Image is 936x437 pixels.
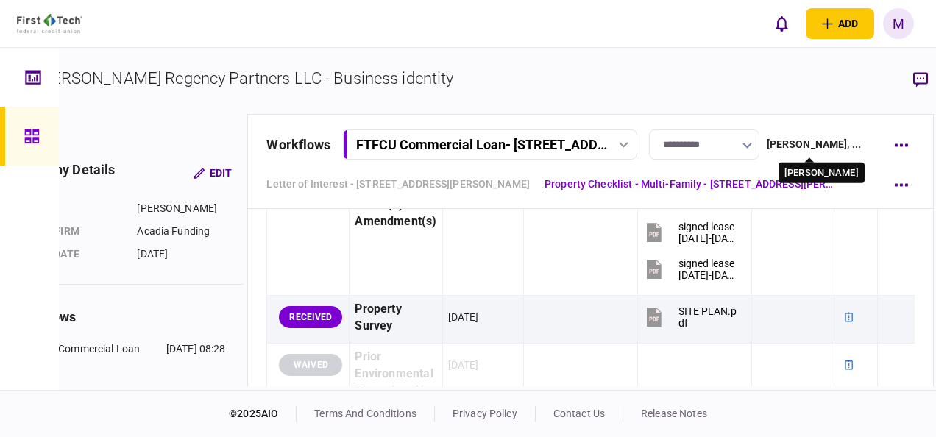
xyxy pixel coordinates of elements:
div: Property Survey [355,301,436,335]
div: [DATE] [448,310,479,324]
a: terms and conditions [314,408,416,419]
div: © 2025 AIO [229,406,297,422]
button: open notifications list [766,8,797,39]
div: SITE PLAN.pdf [678,305,739,329]
div: Prior Environmental Phase I and/or Phase II [355,349,436,416]
button: Edit [182,160,244,186]
button: open adding identity options [806,8,874,39]
a: release notes [641,408,707,419]
div: Acadia Funding [137,224,244,239]
button: signed lease 2025-2026 (1).pdf [643,253,739,286]
button: FTFCU Commercial Loan- [STREET_ADDRESS][PERSON_NAME] [343,129,637,160]
div: workflows [12,307,244,327]
div: Broker [12,201,122,216]
div: [DATE] [448,358,479,372]
a: Letter of Interest - [STREET_ADDRESS][PERSON_NAME] [266,177,530,192]
div: [PERSON_NAME] , ... [767,137,861,152]
div: signed lease 2025-2026.pdf [678,221,739,244]
div: workflows [266,135,330,154]
div: FTFCU Commercial Loan [24,341,140,357]
button: signed lease 2025-2026.pdf [643,216,739,249]
button: M [883,8,914,39]
div: WAIVED [279,354,342,376]
a: privacy policy [453,408,517,419]
div: signed lease 2025-2026 (1).pdf [678,257,739,281]
div: last update [12,246,122,262]
div: [DATE] 08:28 [166,341,226,357]
button: SITE PLAN.pdf [643,301,739,334]
a: FTFCU Commercial Loan[DATE] 08:28 [12,341,225,357]
div: FTFCU Commercial Loan - [STREET_ADDRESS][PERSON_NAME] [356,137,607,152]
div: [PERSON_NAME] [784,166,859,180]
div: [PERSON_NAME] Regency Partners LLC - Business identity [37,66,453,90]
a: Property Checklist - Multi-Family - [STREET_ADDRESS][PERSON_NAME] [545,177,839,192]
div: broker firm [12,224,122,239]
div: [PERSON_NAME] [137,201,244,216]
div: RECEIVED [279,306,342,328]
div: [DATE] [137,246,244,262]
a: contact us [553,408,605,419]
img: client company logo [17,14,82,33]
div: company details [12,160,115,186]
